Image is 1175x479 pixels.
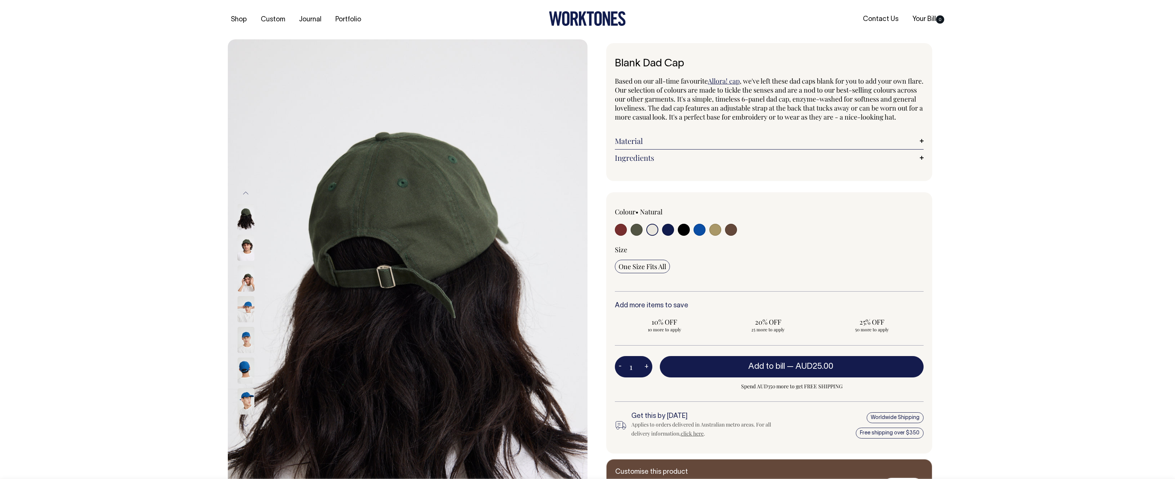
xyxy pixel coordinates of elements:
input: One Size Fits All [615,260,670,273]
span: , we've left these dad caps blank for you to add your own flare. Our selection of colours are mad... [615,76,924,121]
input: 10% OFF 10 more to apply [615,315,714,335]
label: Natural [640,207,662,216]
div: Size [615,245,924,254]
img: olive [238,235,254,261]
div: Applies to orders delivered in Australian metro areas. For all delivery information, . [631,420,783,438]
button: Next [240,417,251,434]
button: + [641,359,652,374]
span: 25 more to apply [722,326,814,332]
img: worker-blue [238,296,254,322]
div: Colour [615,207,738,216]
a: Contact Us [860,13,901,25]
a: Ingredients [615,153,924,162]
h6: Get this by [DATE] [631,413,783,420]
button: - [615,359,625,374]
span: 50 more to apply [826,326,918,332]
img: olive [238,204,254,230]
span: One Size Fits All [619,262,666,271]
a: click here [681,430,704,437]
button: Add to bill —AUD25.00 [660,356,924,377]
span: 10 more to apply [619,326,710,332]
span: • [635,207,638,216]
img: worker-blue [238,388,254,415]
input: 25% OFF 50 more to apply [822,315,921,335]
img: worker-blue [238,327,254,353]
a: Journal [296,13,324,26]
h6: Add more items to save [615,302,924,310]
span: Spend AUD350 more to get FREE SHIPPING [660,382,924,391]
img: olive [238,265,254,292]
a: Portfolio [332,13,364,26]
h1: Blank Dad Cap [615,58,924,70]
img: worker-blue [238,358,254,384]
input: 20% OFF 25 more to apply [719,315,818,335]
span: 25% OFF [826,317,918,326]
span: Based on our all-time favourite [615,76,708,85]
a: Custom [258,13,288,26]
a: Allora! cap [708,76,740,85]
span: AUD25.00 [795,363,833,370]
span: 10% OFF [619,317,710,326]
a: Material [615,136,924,145]
h6: Customise this product [615,469,735,476]
span: Add to bill [748,363,785,370]
span: 0 [936,15,944,24]
a: Shop [228,13,250,26]
button: Previous [240,185,251,202]
a: Your Bill0 [909,13,947,25]
span: 20% OFF [722,317,814,326]
span: — [787,363,835,370]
